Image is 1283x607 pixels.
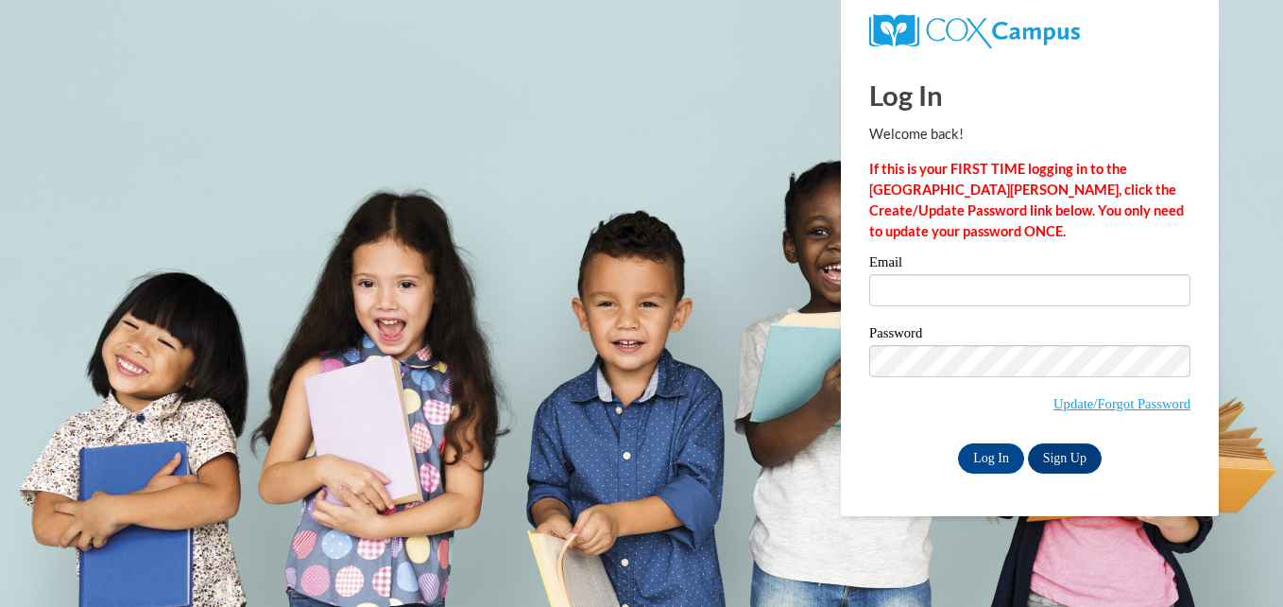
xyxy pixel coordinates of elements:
[1053,396,1190,411] a: Update/Forgot Password
[869,255,1190,274] label: Email
[958,443,1024,474] input: Log In
[1028,443,1102,474] a: Sign Up
[869,76,1190,114] h1: Log In
[869,22,1080,38] a: COX Campus
[869,14,1080,48] img: COX Campus
[869,161,1184,239] strong: If this is your FIRST TIME logging in to the [GEOGRAPHIC_DATA][PERSON_NAME], click the Create/Upd...
[869,326,1190,345] label: Password
[869,124,1190,145] p: Welcome back!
